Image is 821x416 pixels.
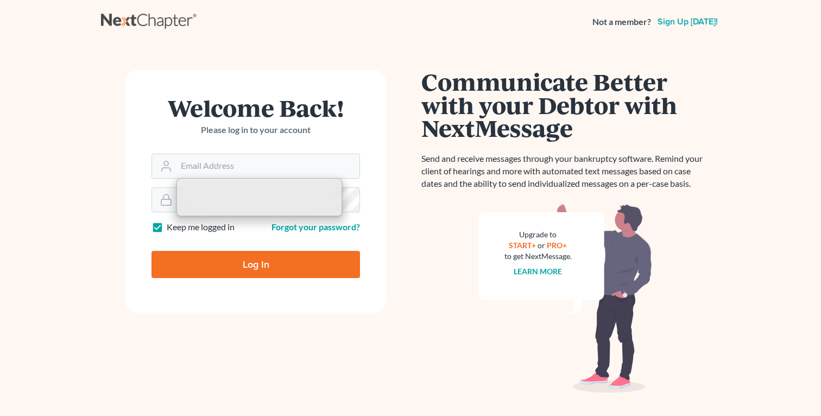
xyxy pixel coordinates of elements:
[655,17,720,26] a: Sign up [DATE]!
[504,229,572,240] div: Upgrade to
[421,70,709,140] h1: Communicate Better with your Debtor with NextMessage
[151,96,360,119] h1: Welcome Back!
[478,203,652,393] img: nextmessage_bg-59042aed3d76b12b5cd301f8e5b87938c9018125f34e5fa2b7a6b67550977c72.svg
[547,241,567,250] a: PRO+
[514,267,563,276] a: Learn more
[504,251,572,262] div: to get NextMessage.
[509,241,536,250] a: START+
[421,153,709,190] p: Send and receive messages through your bankruptcy software. Remind your client of hearings and mo...
[151,251,360,278] input: Log In
[592,16,651,28] strong: Not a member?
[167,221,235,234] label: Keep me logged in
[151,124,360,136] p: Please log in to your account
[176,154,359,178] input: Email Address
[538,241,546,250] span: or
[271,222,360,232] a: Forgot your password?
